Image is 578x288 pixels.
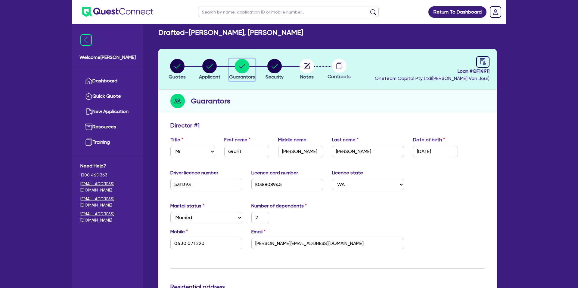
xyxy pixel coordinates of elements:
[170,122,200,129] h3: Director # 1
[85,93,92,100] img: quick-quote
[332,169,363,176] label: Licence state
[170,169,218,176] label: Driver licence number
[199,59,221,81] button: Applicant
[80,181,135,193] a: [EMAIL_ADDRESS][DOMAIN_NAME]
[85,123,92,130] img: resources
[80,196,135,208] a: [EMAIL_ADDRESS][DOMAIN_NAME]
[332,136,359,143] label: Last name
[375,68,489,75] span: Loan # QF14911
[170,136,183,143] label: Title
[85,139,92,146] img: training
[328,74,351,79] span: Contracts
[80,211,135,223] a: [EMAIL_ADDRESS][DOMAIN_NAME]
[80,104,135,119] a: New Application
[80,162,135,170] span: Need Help?
[82,7,153,17] img: quest-connect-logo-blue
[191,96,230,106] h2: Guarantors
[224,136,250,143] label: First name
[158,28,303,37] h2: Drafted - [PERSON_NAME], [PERSON_NAME]
[80,172,135,178] span: 1300 465 363
[80,73,135,89] a: Dashboard
[266,74,284,80] span: Security
[170,202,204,210] label: Marital status
[251,169,298,176] label: Licence card number
[476,56,489,68] a: audit
[169,74,186,80] span: Quotes
[198,7,379,17] input: Search by name, application ID or mobile number...
[300,74,314,80] span: Notes
[199,74,220,80] span: Applicant
[168,59,186,81] button: Quotes
[251,202,307,210] label: Number of dependents
[80,34,92,46] img: icon-menu-close
[251,228,266,235] label: Email
[85,108,92,115] img: new-application
[375,75,489,81] span: Oneteam Capital Pty Ltd ( [PERSON_NAME] Van Jour )
[428,6,486,18] a: Return To Dashboard
[278,136,306,143] label: Middle name
[80,89,135,104] a: Quick Quote
[229,59,255,81] button: Guarantors
[170,94,185,108] img: step-icon
[413,146,458,157] input: DD / MM / YYYY
[79,54,136,61] span: Welcome [PERSON_NAME]
[488,4,503,20] a: Dropdown toggle
[299,59,314,81] button: Notes
[413,136,445,143] label: Date of birth
[170,228,188,235] label: Mobile
[80,135,135,150] a: Training
[229,74,255,80] span: Guarantors
[480,58,486,65] span: audit
[265,59,284,81] button: Security
[80,119,135,135] a: Resources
